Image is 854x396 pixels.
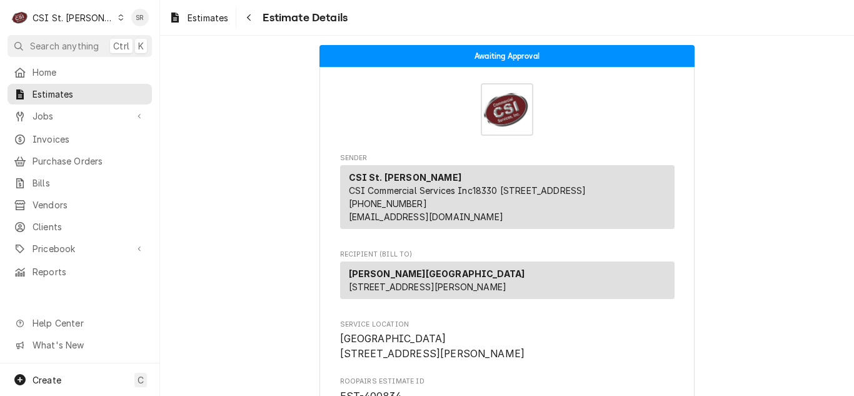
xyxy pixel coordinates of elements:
span: Invoices [33,133,146,146]
span: Pricebook [33,242,127,255]
span: Clients [33,220,146,233]
span: Jobs [33,109,127,123]
span: Roopairs Estimate ID [340,377,675,387]
span: Estimate Details [259,9,348,26]
span: Sender [340,153,675,163]
div: Status [319,45,695,67]
img: Logo [481,83,533,136]
div: Service Location [340,320,675,362]
a: Bills [8,173,152,193]
div: Estimate Sender [340,153,675,235]
a: Home [8,62,152,83]
div: CSI St. Louis's Avatar [11,9,29,26]
div: CSI St. [PERSON_NAME] [33,11,114,24]
div: Recipient (Bill To) [340,261,675,304]
span: Vendors [33,198,146,211]
span: Estimates [33,88,146,101]
a: Go to Jobs [8,106,152,126]
span: Help Center [33,317,144,330]
span: Reports [33,265,146,278]
a: Go to Pricebook [8,238,152,259]
span: Home [33,66,146,79]
span: C [138,373,144,387]
span: [GEOGRAPHIC_DATA] [STREET_ADDRESS][PERSON_NAME] [340,333,525,360]
a: Purchase Orders [8,151,152,171]
a: Clients [8,216,152,237]
a: Go to What's New [8,335,152,355]
span: Ctrl [113,39,129,53]
div: C [11,9,29,26]
strong: CSI St. [PERSON_NAME] [349,172,461,183]
div: Stephani Roth's Avatar [131,9,149,26]
span: What's New [33,338,144,352]
span: Purchase Orders [33,155,146,168]
span: Create [33,375,61,385]
span: Awaiting Approval [475,52,540,60]
a: Estimates [8,84,152,104]
div: Recipient (Bill To) [340,261,675,299]
div: Sender [340,165,675,234]
a: Estimates [164,8,233,28]
button: Navigate back [239,8,259,28]
span: [STREET_ADDRESS][PERSON_NAME] [349,282,507,292]
span: Recipient (Bill To) [340,250,675,260]
span: Service Location [340,320,675,330]
a: Go to Help Center [8,313,152,333]
div: Sender [340,165,675,229]
span: Search anything [30,39,99,53]
span: Service Location [340,332,675,361]
strong: [PERSON_NAME][GEOGRAPHIC_DATA] [349,268,525,279]
span: Bills [33,176,146,190]
span: K [138,39,144,53]
a: Invoices [8,129,152,150]
button: Search anythingCtrlK [8,35,152,57]
a: Vendors [8,195,152,215]
span: CSI Commercial Services Inc18330 [STREET_ADDRESS] [349,185,586,196]
a: [EMAIL_ADDRESS][DOMAIN_NAME] [349,211,503,222]
span: Estimates [188,11,228,24]
a: [PHONE_NUMBER] [349,198,427,209]
div: SR [131,9,149,26]
div: Estimate Recipient [340,250,675,305]
a: Reports [8,261,152,282]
